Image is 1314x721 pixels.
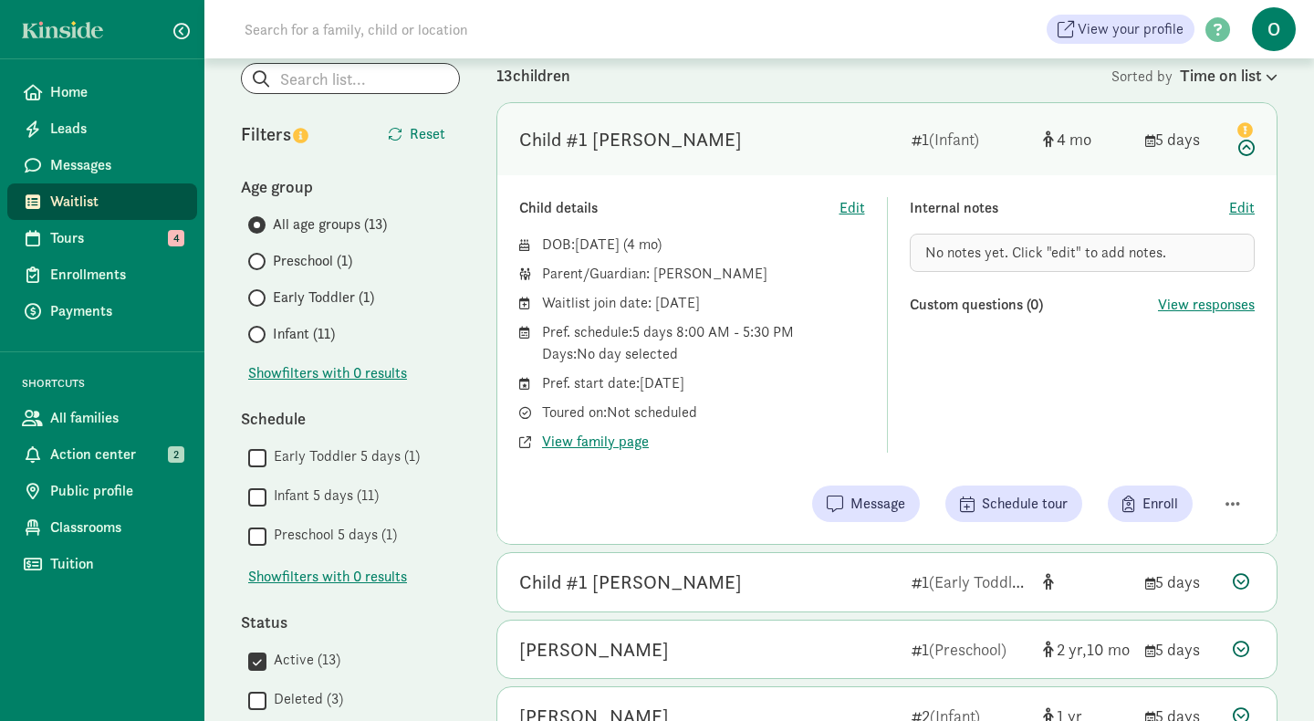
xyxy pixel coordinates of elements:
[241,120,350,148] div: Filters
[912,569,1028,594] div: 1
[1057,129,1091,150] span: 4
[519,125,742,154] div: Child #1 Edmonds
[542,263,865,285] div: Parent/Guardian: [PERSON_NAME]
[7,256,197,293] a: Enrollments
[1142,493,1178,515] span: Enroll
[1145,569,1218,594] div: 5 days
[7,183,197,220] a: Waitlist
[1078,18,1184,40] span: View your profile
[519,197,839,219] div: Child details
[50,300,182,322] span: Payments
[627,235,657,254] span: 4
[50,407,182,429] span: All families
[542,431,649,453] button: View family page
[519,568,742,597] div: Child #1 O'Donovan
[50,154,182,176] span: Messages
[266,649,340,671] label: Active (13)
[912,127,1028,152] div: 1
[266,485,379,507] label: Infant 5 days (11)
[1108,486,1193,522] button: Enroll
[241,406,460,431] div: Schedule
[7,110,197,147] a: Leads
[496,63,1111,88] div: 13 children
[241,610,460,634] div: Status
[248,566,407,588] button: Showfilters with 0 results
[542,402,865,423] div: Toured on: Not scheduled
[910,294,1159,316] div: Custom questions (0)
[7,220,197,256] a: Tours 4
[542,234,865,256] div: DOB: ( )
[273,250,352,272] span: Preschool (1)
[248,566,407,588] span: Show filters with 0 results
[50,264,182,286] span: Enrollments
[50,81,182,103] span: Home
[410,123,445,145] span: Reset
[1158,294,1255,316] button: View responses
[273,287,374,308] span: Early Toddler (1)
[519,635,669,664] div: Ebbie Greenwood
[1145,637,1218,662] div: 5 days
[273,214,387,235] span: All age groups (13)
[929,129,979,150] span: (Infant)
[982,493,1068,515] span: Schedule tour
[266,445,420,467] label: Early Toddler 5 days (1)
[7,473,197,509] a: Public profile
[7,546,197,582] a: Tuition
[273,323,335,345] span: Infant (11)
[1223,633,1314,721] iframe: Chat Widget
[50,118,182,140] span: Leads
[1047,15,1194,44] a: View your profile
[542,292,865,314] div: Waitlist join date: [DATE]
[50,444,182,465] span: Action center
[248,362,407,384] span: Show filters with 0 results
[1252,7,1296,51] span: O
[241,174,460,199] div: Age group
[168,446,184,463] span: 2
[50,480,182,502] span: Public profile
[168,230,184,246] span: 4
[542,321,865,365] div: Pref. schedule: 5 days 8:00 AM - 5:30 PM Days: No day selected
[1043,127,1131,152] div: [object Object]
[929,571,1031,592] span: (Early Toddler)
[542,372,865,394] div: Pref. start date: [DATE]
[575,235,620,254] span: [DATE]
[373,116,460,152] button: Reset
[50,517,182,538] span: Classrooms
[812,486,920,522] button: Message
[929,639,1006,660] span: (Preschool)
[248,362,407,384] button: Showfilters with 0 results
[925,243,1166,262] span: No notes yet. Click "edit" to add notes.
[7,436,197,473] a: Action center 2
[1229,197,1255,219] button: Edit
[242,64,459,93] input: Search list...
[7,509,197,546] a: Classrooms
[910,197,1230,219] div: Internal notes
[1087,639,1130,660] span: 10
[50,191,182,213] span: Waitlist
[7,293,197,329] a: Payments
[7,74,197,110] a: Home
[1057,639,1087,660] span: 2
[1043,637,1131,662] div: [object Object]
[1043,569,1131,594] div: [object Object]
[266,524,397,546] label: Preschool 5 days (1)
[7,147,197,183] a: Messages
[234,11,746,47] input: Search for a family, child or location
[266,688,343,710] label: Deleted (3)
[1180,63,1277,88] div: Time on list
[850,493,905,515] span: Message
[1145,127,1218,152] div: 5 days
[50,553,182,575] span: Tuition
[7,400,197,436] a: All families
[1111,63,1277,88] div: Sorted by
[912,637,1028,662] div: 1
[839,197,865,219] button: Edit
[945,486,1082,522] button: Schedule tour
[50,227,182,249] span: Tours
